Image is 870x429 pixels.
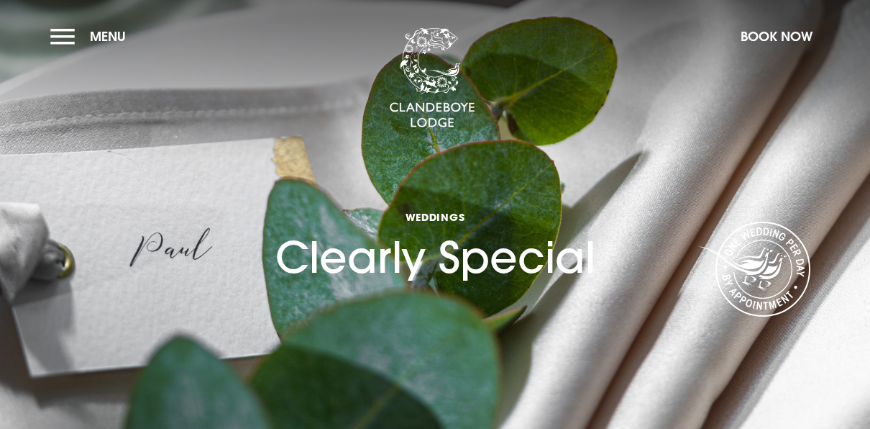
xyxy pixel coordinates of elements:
[50,21,133,52] button: Menu
[275,156,595,283] h1: Clearly Special
[389,28,475,129] img: Clandeboye Lodge
[90,28,126,45] span: Menu
[275,210,595,224] span: Weddings
[733,21,820,52] button: Book Now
